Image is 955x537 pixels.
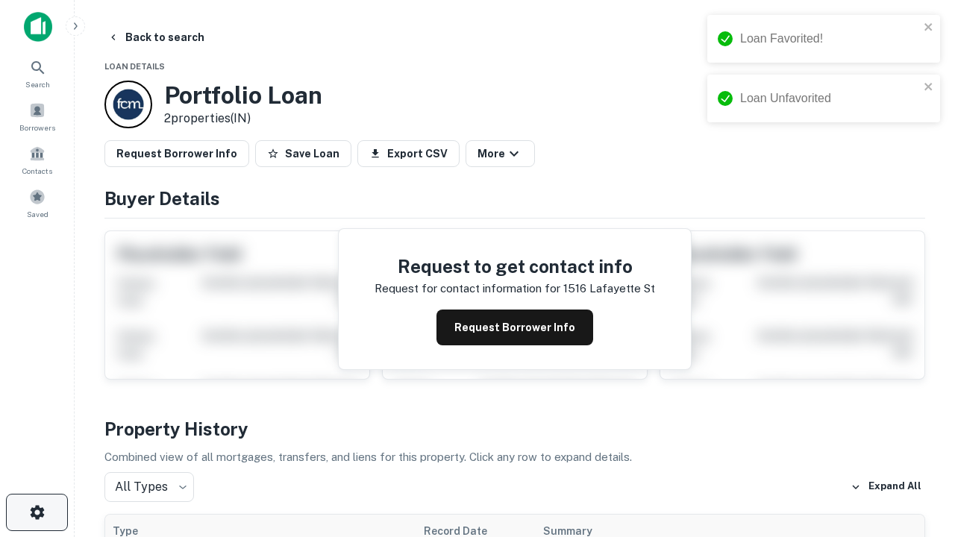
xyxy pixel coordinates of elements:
a: Contacts [4,139,70,180]
img: capitalize-icon.png [24,12,52,42]
a: Saved [4,183,70,223]
button: Save Loan [255,140,351,167]
button: Expand All [847,476,925,498]
button: Back to search [101,24,210,51]
h4: Buyer Details [104,185,925,212]
button: close [924,21,934,35]
span: Search [25,78,50,90]
p: Combined view of all mortgages, transfers, and liens for this property. Click any row to expand d... [104,448,925,466]
h4: Property History [104,415,925,442]
button: More [466,140,535,167]
a: Search [4,53,70,93]
span: Loan Details [104,62,165,71]
span: Contacts [22,165,52,177]
h3: Portfolio Loan [164,81,322,110]
p: 2 properties (IN) [164,110,322,128]
button: Request Borrower Info [436,310,593,345]
span: Borrowers [19,122,55,134]
a: Borrowers [4,96,70,136]
button: Request Borrower Info [104,140,249,167]
div: All Types [104,472,194,502]
p: 1516 lafayette st [563,280,655,298]
h4: Request to get contact info [375,253,655,280]
button: Export CSV [357,140,460,167]
p: Request for contact information for [375,280,560,298]
span: Saved [27,208,48,220]
div: Loan Unfavorited [740,89,919,107]
iframe: Chat Widget [880,370,955,442]
button: close [924,81,934,95]
div: Loan Favorited! [740,30,919,48]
